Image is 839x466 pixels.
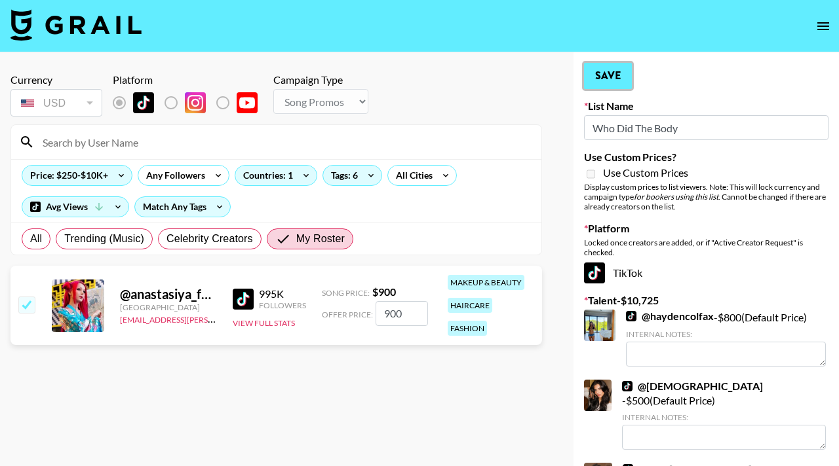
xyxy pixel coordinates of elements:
div: Countries: 1 [235,166,317,185]
button: Save [584,63,632,89]
img: YouTube [237,92,258,113]
div: Platform [113,73,268,86]
div: Internal Notes: [626,329,826,339]
strong: $ 900 [372,285,396,298]
em: for bookers using this list [634,192,718,202]
div: haircare [448,298,492,313]
button: View Full Stats [233,318,295,328]
div: USD [13,92,100,115]
input: 900 [376,301,428,326]
input: Search by User Name [35,132,534,152]
label: List Name [584,99,829,113]
label: Talent - $ 10,725 [584,294,829,307]
div: fashion [448,321,487,336]
div: - $ 800 (Default Price) [626,310,826,367]
img: TikTok [584,262,605,283]
div: List locked to TikTok. [113,89,268,116]
span: Trending (Music) [64,231,144,247]
span: Song Price: [322,288,370,298]
img: Instagram [185,92,206,113]
div: Price: $250-$10K+ [22,166,132,185]
div: makeup & beauty [448,275,524,290]
img: TikTok [626,311,636,321]
button: open drawer [810,13,836,39]
a: @[DEMOGRAPHIC_DATA] [622,380,763,393]
div: Remove selected talent to change your currency [10,86,102,119]
div: Campaign Type [273,73,368,86]
label: Use Custom Prices? [584,151,829,164]
span: Offer Price: [322,310,373,319]
div: [GEOGRAPHIC_DATA] [120,302,217,312]
span: All [30,231,42,247]
div: 995K [259,287,306,300]
div: Locked once creators are added, or if "Active Creator Request" is checked. [584,238,829,257]
img: Grail Talent [10,9,142,41]
div: Followers [259,300,306,310]
a: [EMAIL_ADDRESS][PERSON_NAME][DOMAIN_NAME] [120,312,314,325]
div: Display custom prices to list viewers. Note: This will lock currency and campaign type . Cannot b... [584,182,829,211]
img: TikTok [233,289,254,310]
div: Internal Notes: [622,412,826,422]
div: TikTok [584,262,829,283]
div: Currency [10,73,102,86]
span: My Roster [296,231,345,247]
div: Match Any Tags [135,197,230,217]
span: Use Custom Prices [603,166,688,179]
span: Celebrity Creators [166,231,253,247]
div: - $ 500 (Default Price) [622,380,826,450]
div: Avg Views [22,197,128,217]
img: TikTok [622,381,633,391]
div: Any Followers [138,166,208,185]
div: Tags: 6 [323,166,381,185]
img: TikTok [133,92,154,113]
label: Platform [584,222,829,235]
div: @ anastasiya_fukkacumi1 [120,286,217,302]
div: All Cities [388,166,435,185]
a: @haydencolfax [626,310,714,323]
